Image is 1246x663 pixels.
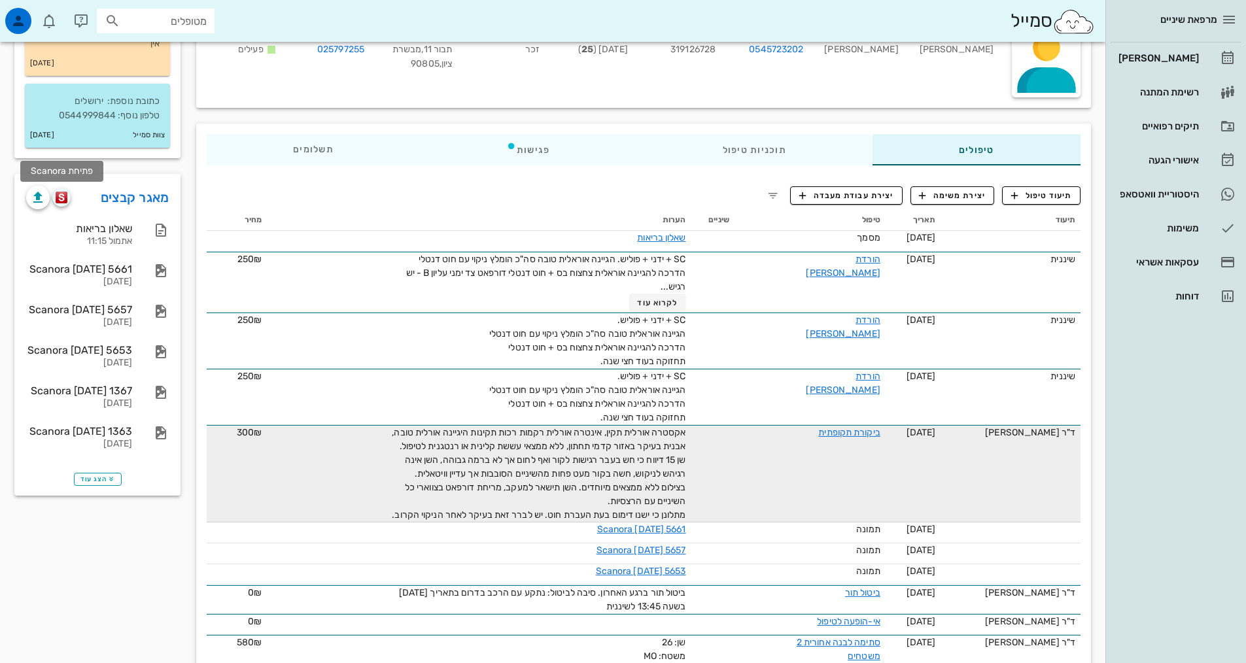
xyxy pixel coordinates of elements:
span: [DATE] [907,587,936,598]
img: SmileCloud logo [1052,8,1095,35]
span: [DATE] [907,314,936,326]
div: Scanora [DATE] 1367 [26,384,132,397]
a: רשימת המתנה [1111,76,1241,108]
a: Scanora [DATE] 5661 [597,524,686,535]
div: דוחות [1116,291,1199,301]
div: [DATE] [26,439,132,450]
span: תבור 11 [421,44,452,55]
span: 0₪ [248,616,262,627]
div: Scanora [DATE] 5661 [26,263,132,275]
div: ד"ר [PERSON_NAME] [946,426,1075,439]
div: ד"ר [PERSON_NAME] [946,586,1075,600]
div: שיננית [946,369,1075,383]
span: 300₪ [237,427,262,438]
a: ביקורת תקופתית [818,427,880,438]
span: [DATE] [907,616,936,627]
span: לקרוא עוד [637,298,678,307]
div: עסקאות אשראי [1116,257,1199,267]
a: Scanora [DATE] 5653 [596,566,686,577]
span: [DATE] [907,254,936,265]
a: סתימה לבנה אחורית 2 משטחים [797,637,880,662]
span: [DATE] ( ) [578,44,628,55]
a: עסקאות אשראי [1111,246,1241,278]
div: שיננית [946,252,1075,266]
button: לקרוא עוד [629,294,686,312]
div: רשימת המתנה [1116,87,1199,97]
span: [DATE] [907,427,936,438]
div: פגישות [420,134,636,165]
button: יצירת משימה [910,186,995,205]
button: תיעוד טיפול [1002,186,1081,205]
span: , [440,58,441,69]
span: פעילים [238,44,264,55]
th: טיפול [735,210,886,231]
a: [PERSON_NAME] [1111,42,1241,74]
span: תמונה [856,566,880,577]
a: אישורי הגעה [1111,144,1241,176]
span: [DATE] [907,637,936,648]
div: אתמול 11:15 [26,236,132,247]
span: [DATE] [907,232,936,243]
div: ד"ר [PERSON_NAME] [946,615,1075,628]
div: סמייל [1011,7,1095,35]
span: הצג עוד [80,475,115,483]
th: הערות [267,210,691,231]
th: מחיר [207,210,267,231]
th: שיניים [691,210,735,231]
div: אישורי הגעה [1116,155,1199,165]
span: תמונה [856,524,880,535]
div: [PERSON_NAME] [814,25,909,79]
span: [DATE] [907,545,936,556]
span: SC + ידני + פוליש. הגיינה אוראלית טובה סה"כ הומלץ ניקוי עם חוט דנטלי הדרכה להגיינה אוראלית צחצוח ... [406,254,686,292]
a: היסטוריית וואטסאפ [1111,178,1241,210]
a: תיקים רפואיים [1111,110,1241,142]
a: מאגר קבצים [101,187,169,208]
span: [DATE] [907,371,936,382]
div: תיקים רפואיים [1116,121,1199,131]
span: 250₪ [237,254,262,265]
div: תוכניות טיפול [636,134,873,165]
div: טיפולים [873,134,1081,165]
a: הורדת [PERSON_NAME] [806,254,880,279]
div: [DATE] [26,358,132,369]
span: , [421,44,423,55]
p: אין [35,37,160,51]
small: [DATE] [30,56,54,71]
div: [DATE] [26,317,132,328]
a: 025797255 [317,42,364,57]
div: שאלון בריאות [26,222,132,235]
button: יצירת עבודת מעבדה [790,186,902,205]
a: 0545723202 [749,42,803,57]
span: אקסטרה אורלית תקין, אינטרה אורלית רקמות רכות תקינות היגיינה אורלית טובה, אבנית בעיקר באזור קדמי ת... [392,427,685,520]
span: מרפאת שיניים [1160,14,1217,25]
span: תג [39,10,46,18]
span: תשלומים [293,145,334,154]
div: Scanora [DATE] 1363 [26,425,132,437]
a: דוחות [1111,280,1241,312]
a: Scanora [DATE] 5657 [597,545,686,556]
div: [PERSON_NAME] [909,25,1004,79]
span: יצירת משימה [919,190,986,201]
small: צוות סמייל [133,128,165,143]
a: משימות [1111,212,1241,244]
button: scanora logo [52,188,71,207]
span: תיעוד טיפול [1011,190,1072,201]
div: Scanora [DATE] 5657 [26,303,132,316]
small: [DATE] [30,128,54,143]
a: שאלון בריאות [637,232,685,243]
a: הורדת [PERSON_NAME] [806,371,880,396]
div: זכר [462,25,550,79]
div: [DATE] [26,398,132,409]
button: הצג עוד [74,473,122,486]
span: 0₪ [248,587,262,598]
span: 250₪ [237,314,262,326]
span: יצירת עבודת מעבדה [799,190,893,201]
div: משימות [1116,223,1199,233]
a: אי-הופעה לטיפול [817,616,880,627]
div: ד"ר [PERSON_NAME] [946,636,1075,649]
span: 250₪ [237,371,262,382]
a: ביטול תור [845,587,880,598]
div: [DATE] [26,277,132,288]
span: [DATE] [907,566,936,577]
div: היסטוריית וואטסאפ [1116,189,1199,199]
